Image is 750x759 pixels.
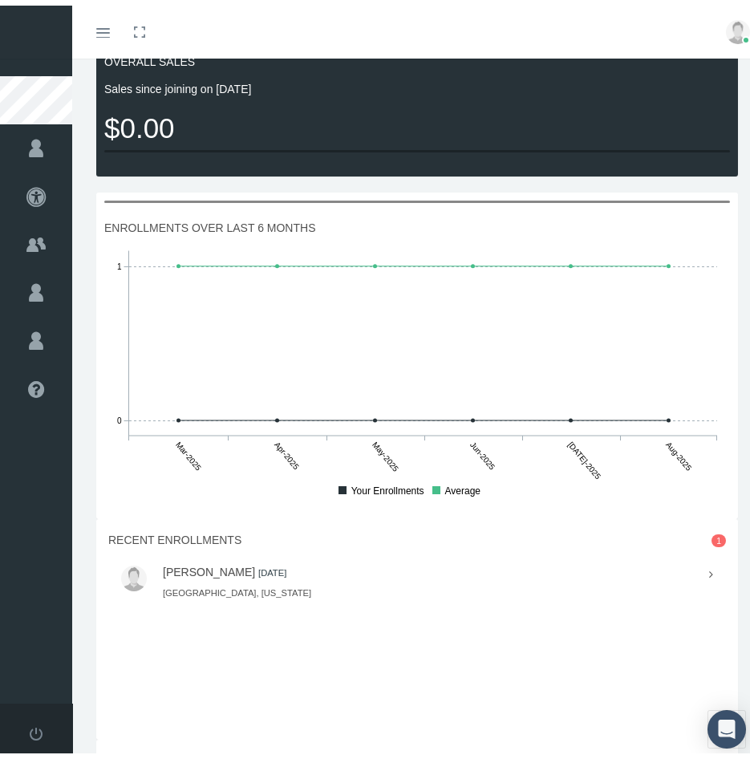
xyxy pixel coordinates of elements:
[104,75,730,92] span: Sales since joining on [DATE]
[371,434,400,467] tspan: May-2025
[664,434,694,467] tspan: Aug-2025
[726,14,750,39] img: user-placeholder.jpg
[711,529,726,542] span: 1
[121,560,147,586] img: user-placeholder.jpg
[273,434,301,465] tspan: Apr-2025
[108,528,241,541] span: RECENT ENROLLMENTS
[104,47,730,65] span: OVERALL SALES
[468,434,497,465] tspan: Jun-2025
[117,410,122,419] tspan: 0
[174,434,203,466] tspan: Mar-2025
[707,704,746,743] div: Open Intercom Messenger
[163,560,255,573] a: [PERSON_NAME]
[104,100,730,144] span: $0.00
[566,434,602,475] tspan: [DATE]-2025
[117,256,122,265] tspan: 1
[104,213,730,231] span: ENROLLMENTS OVER LAST 6 MONTHS
[163,582,311,592] small: [GEOGRAPHIC_DATA], [US_STATE]
[258,562,286,572] small: [DATE]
